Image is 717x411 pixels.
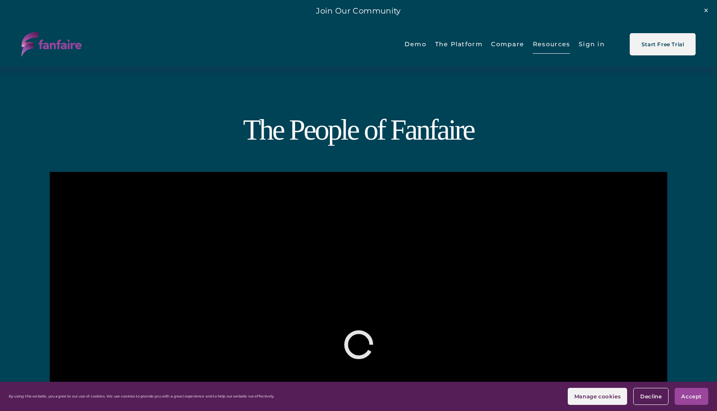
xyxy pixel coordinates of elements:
[533,34,570,55] a: folder dropdown
[574,393,621,400] span: Manage cookies
[630,33,695,55] a: Start Free Trial
[405,34,426,55] a: Demo
[533,34,570,54] span: Resources
[681,393,702,400] span: Accept
[568,388,627,405] button: Manage cookies
[491,34,524,55] a: Compare
[435,34,483,54] span: The Platform
[579,34,605,55] a: Sign in
[633,388,669,405] button: Decline
[21,32,82,57] img: fanfaire
[640,393,662,400] span: Decline
[21,114,695,146] h1: The People of Fanfaire
[9,394,274,399] p: By using this website, you agree to our use of cookies. We use cookies to provide you with a grea...
[675,388,708,405] button: Accept
[435,34,483,55] a: folder dropdown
